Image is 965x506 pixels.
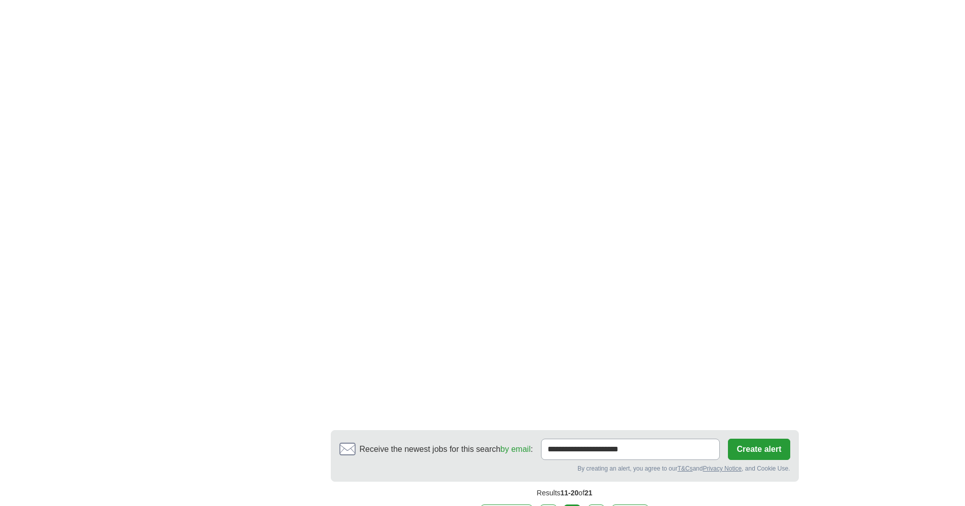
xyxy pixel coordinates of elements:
a: T&Cs [677,465,692,472]
span: Receive the newest jobs for this search : [360,443,533,455]
div: Results of [331,482,799,504]
a: by email [500,445,531,453]
div: By creating an alert, you agree to our and , and Cookie Use. [339,464,790,473]
span: 11-20 [560,489,578,497]
button: Create alert [728,439,790,460]
span: 21 [585,489,593,497]
a: Privacy Notice [703,465,742,472]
